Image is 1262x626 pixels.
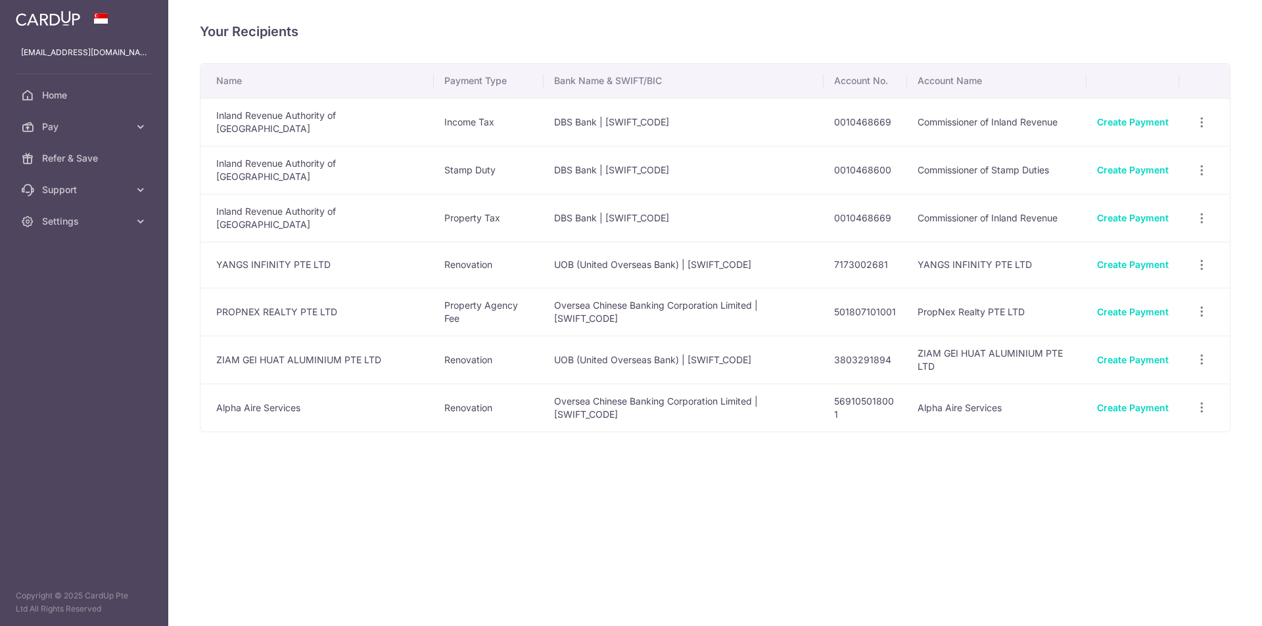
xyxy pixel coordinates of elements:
[200,194,434,242] td: Inland Revenue Authority of [GEOGRAPHIC_DATA]
[544,242,824,288] td: UOB (United Overseas Bank) | [SWIFT_CODE]
[434,384,544,432] td: Renovation
[824,194,907,242] td: 0010468669
[21,46,147,59] p: [EMAIL_ADDRESS][DOMAIN_NAME]
[1097,259,1169,270] a: Create Payment
[824,146,907,194] td: 0010468600
[42,152,129,165] span: Refer & Save
[434,64,544,98] th: Payment Type
[544,336,824,384] td: UOB (United Overseas Bank) | [SWIFT_CODE]
[824,336,907,384] td: 3803291894
[907,194,1087,242] td: Commissioner of Inland Revenue
[907,384,1087,432] td: Alpha Aire Services
[1097,164,1169,175] a: Create Payment
[544,146,824,194] td: DBS Bank | [SWIFT_CODE]
[1097,116,1169,127] a: Create Payment
[200,336,434,384] td: ZIAM GEI HUAT ALUMINIUM PTE LTD
[544,288,824,336] td: Oversea Chinese Banking Corporation Limited | [SWIFT_CODE]
[42,215,129,228] span: Settings
[907,336,1087,384] td: ZIAM GEI HUAT ALUMINIUM PTE LTD
[824,98,907,146] td: 0010468669
[434,98,544,146] td: Income Tax
[16,11,80,26] img: CardUp
[907,98,1087,146] td: Commissioner of Inland Revenue
[42,183,129,196] span: Support
[434,242,544,288] td: Renovation
[824,64,907,98] th: Account No.
[200,242,434,288] td: YANGS INFINITY PTE LTD
[544,98,824,146] td: DBS Bank | [SWIFT_CODE]
[1097,402,1169,413] a: Create Payment
[907,242,1087,288] td: YANGS INFINITY PTE LTD
[434,146,544,194] td: Stamp Duty
[200,146,434,194] td: Inland Revenue Authority of [GEOGRAPHIC_DATA]
[824,288,907,336] td: 501807101001
[907,64,1087,98] th: Account Name
[42,120,129,133] span: Pay
[907,288,1087,336] td: PropNex Realty PTE LTD
[1097,212,1169,223] a: Create Payment
[544,64,824,98] th: Bank Name & SWIFT/BIC
[907,146,1087,194] td: Commissioner of Stamp Duties
[824,384,907,432] td: 569105018001
[544,194,824,242] td: DBS Bank | [SWIFT_CODE]
[200,98,434,146] td: Inland Revenue Authority of [GEOGRAPHIC_DATA]
[824,242,907,288] td: 7173002681
[1097,354,1169,365] a: Create Payment
[434,194,544,242] td: Property Tax
[434,336,544,384] td: Renovation
[544,384,824,432] td: Oversea Chinese Banking Corporation Limited | [SWIFT_CODE]
[200,288,434,336] td: PROPNEX REALTY PTE LTD
[200,21,1230,42] h4: Your Recipients
[42,89,129,102] span: Home
[1097,306,1169,317] a: Create Payment
[434,288,544,336] td: Property Agency Fee
[200,384,434,432] td: Alpha Aire Services
[200,64,434,98] th: Name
